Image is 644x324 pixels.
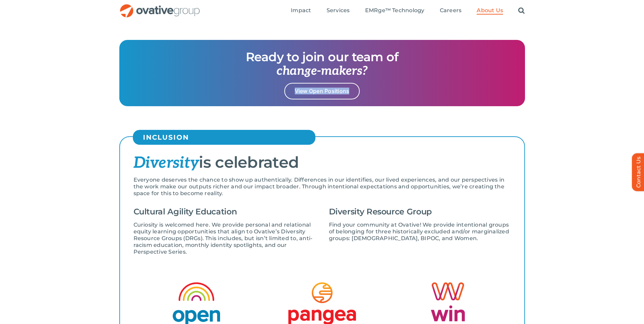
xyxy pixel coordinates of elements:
p: Ready to join our team of [126,50,518,78]
a: View Open Positions [284,83,360,99]
a: Careers [440,7,462,15]
p: Curiosity is welcomed here. We provide personal and relational equity learning opportunities that... [134,222,319,255]
span: Diversity [134,154,199,172]
p: Find your community at Ovative! We provide intentional groups of belonging for three historically... [329,222,511,242]
h4: Diversity Resource Group [329,207,511,216]
p: Everyone deserves the chance to show up authentically. Differences in our identifies, our lived e... [134,177,511,197]
span: change-makers? [277,64,367,78]
img: Social Impact – WIN [431,282,465,321]
a: Impact [291,7,311,15]
h4: Cultural Agility Education [134,207,319,216]
span: View Open Positions [295,88,350,94]
span: Careers [440,7,462,14]
a: About Us [477,7,503,15]
a: EMRge™ Technology [365,7,425,15]
h2: is celebrated [134,154,511,171]
span: EMRge™ Technology [365,7,425,14]
span: About Us [477,7,503,14]
h5: INCLUSION [143,133,312,141]
span: Services [327,7,350,14]
a: Search [518,7,525,15]
a: Services [327,7,350,15]
span: Impact [291,7,311,14]
a: OG_Full_horizontal_RGB [119,3,200,10]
